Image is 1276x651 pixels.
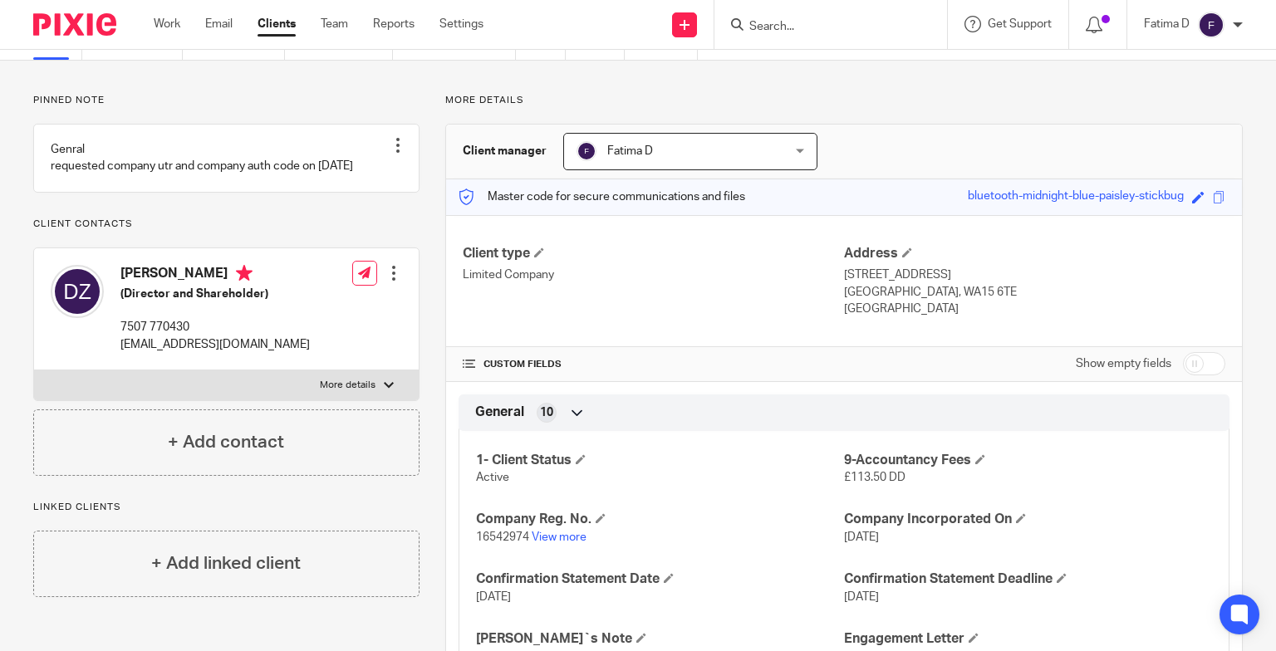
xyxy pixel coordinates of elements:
[475,404,524,421] span: General
[844,531,879,543] span: [DATE]
[844,511,1212,528] h4: Company Incorporated On
[476,531,529,543] span: 16542974
[51,265,104,318] img: svg%3E
[463,267,844,283] p: Limited Company
[844,472,905,483] span: £113.50 DD
[151,551,301,576] h4: + Add linked client
[968,188,1184,207] div: bluetooth-midnight-blue-paisley-stickbug
[844,630,1212,648] h4: Engagement Letter
[1198,12,1224,38] img: svg%3E
[321,16,348,32] a: Team
[463,245,844,262] h4: Client type
[476,591,511,603] span: [DATE]
[154,16,180,32] a: Work
[532,531,586,543] a: View more
[988,18,1052,30] span: Get Support
[607,145,653,157] span: Fatima D
[168,429,284,455] h4: + Add contact
[844,267,1225,283] p: [STREET_ADDRESS]
[33,501,420,514] p: Linked clients
[476,570,844,588] h4: Confirmation Statement Date
[33,13,116,36] img: Pixie
[373,16,415,32] a: Reports
[844,245,1225,262] h4: Address
[540,404,553,421] span: 10
[33,94,420,107] p: Pinned note
[120,336,310,353] p: [EMAIL_ADDRESS][DOMAIN_NAME]
[463,358,844,371] h4: CUSTOM FIELDS
[844,301,1225,317] p: [GEOGRAPHIC_DATA]
[120,265,310,286] h4: [PERSON_NAME]
[320,379,375,392] p: More details
[459,188,745,205] p: Master code for secure communications and files
[844,284,1225,301] p: [GEOGRAPHIC_DATA], WA15 6TE
[33,218,420,231] p: Client contacts
[463,143,547,159] h3: Client manager
[205,16,233,32] a: Email
[439,16,483,32] a: Settings
[258,16,296,32] a: Clients
[748,20,897,35] input: Search
[844,591,879,603] span: [DATE]
[1144,16,1190,32] p: Fatima D
[236,265,253,281] i: Primary
[844,452,1212,469] h4: 9-Accountancy Fees
[120,319,310,335] p: 7507 770430
[476,511,844,528] h4: Company Reg. No.
[476,630,844,648] h4: [PERSON_NAME]`s Note
[120,286,310,302] h5: (Director and Shareholder)
[445,94,1243,107] p: More details
[577,141,596,161] img: svg%3E
[476,452,844,469] h4: 1- Client Status
[1076,355,1171,372] label: Show empty fields
[476,472,509,483] span: Active
[844,570,1212,588] h4: Confirmation Statement Deadline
